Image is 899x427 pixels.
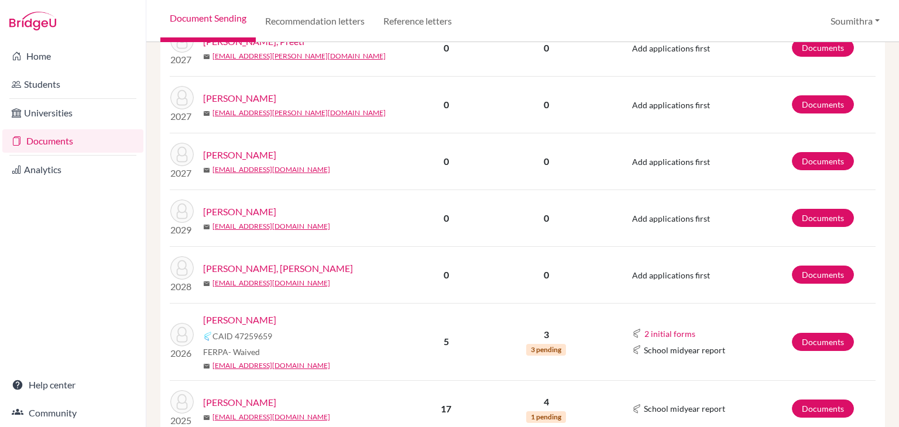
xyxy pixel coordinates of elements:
[170,166,194,180] p: 2027
[170,390,194,414] img: Narayan, Aditya
[170,86,194,109] img: Ballani, Aditya
[212,412,330,422] a: [EMAIL_ADDRESS][DOMAIN_NAME]
[203,53,210,60] span: mail
[212,221,330,232] a: [EMAIL_ADDRESS][DOMAIN_NAME]
[825,10,885,32] button: Soumithra
[792,400,854,418] a: Documents
[212,164,330,175] a: [EMAIL_ADDRESS][DOMAIN_NAME]
[2,373,143,397] a: Help center
[2,73,143,96] a: Students
[212,330,272,342] span: CAID 47259659
[212,360,330,371] a: [EMAIL_ADDRESS][DOMAIN_NAME]
[9,12,56,30] img: Bridge-U
[489,395,603,409] p: 4
[444,156,449,167] b: 0
[792,266,854,284] a: Documents
[203,110,210,117] span: mail
[212,51,386,61] a: [EMAIL_ADDRESS][PERSON_NAME][DOMAIN_NAME]
[792,95,854,113] a: Documents
[170,199,194,223] img: Gupta, Aditya Deepak
[170,256,194,280] img: Manish Shah, Aditya
[203,395,276,409] a: [PERSON_NAME]
[444,336,449,347] b: 5
[632,270,710,280] span: Add applications first
[489,41,603,55] p: 0
[489,154,603,168] p: 0
[441,403,451,414] b: 17
[2,129,143,153] a: Documents
[212,108,386,118] a: [EMAIL_ADDRESS][PERSON_NAME][DOMAIN_NAME]
[444,269,449,280] b: 0
[170,109,194,123] p: 2027
[792,152,854,170] a: Documents
[644,402,725,415] span: School midyear report
[489,98,603,112] p: 0
[632,100,710,110] span: Add applications first
[644,327,696,340] button: 2 initial forms
[632,404,641,414] img: Common App logo
[2,401,143,425] a: Community
[212,278,330,288] a: [EMAIL_ADDRESS][DOMAIN_NAME]
[444,212,449,223] b: 0
[632,345,641,354] img: Common App logo
[203,313,276,327] a: [PERSON_NAME]
[203,167,210,174] span: mail
[2,158,143,181] a: Analytics
[792,333,854,351] a: Documents
[526,344,566,356] span: 3 pending
[489,268,603,282] p: 0
[203,280,210,287] span: mail
[170,53,194,67] p: 2027
[203,148,276,162] a: [PERSON_NAME]
[444,99,449,110] b: 0
[632,329,641,338] img: Common App logo
[632,157,710,167] span: Add applications first
[203,414,210,421] span: mail
[203,363,210,370] span: mail
[792,39,854,57] a: Documents
[489,328,603,342] p: 3
[170,346,194,360] p: 2026
[203,261,353,276] a: [PERSON_NAME], [PERSON_NAME]
[489,211,603,225] p: 0
[632,43,710,53] span: Add applications first
[170,280,194,294] p: 2028
[203,332,212,341] img: Common App logo
[170,323,194,346] img: Marhwal, Aditya
[203,91,276,105] a: [PERSON_NAME]
[203,223,210,230] span: mail
[228,347,260,357] span: - Waived
[170,223,194,237] p: 2029
[444,42,449,53] b: 0
[203,346,260,358] span: FERPA
[2,101,143,125] a: Universities
[2,44,143,68] a: Home
[170,143,194,166] img: Bhat, Aditya
[526,411,566,423] span: 1 pending
[792,209,854,227] a: Documents
[632,213,710,223] span: Add applications first
[203,205,276,219] a: [PERSON_NAME]
[644,344,725,356] span: School midyear report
